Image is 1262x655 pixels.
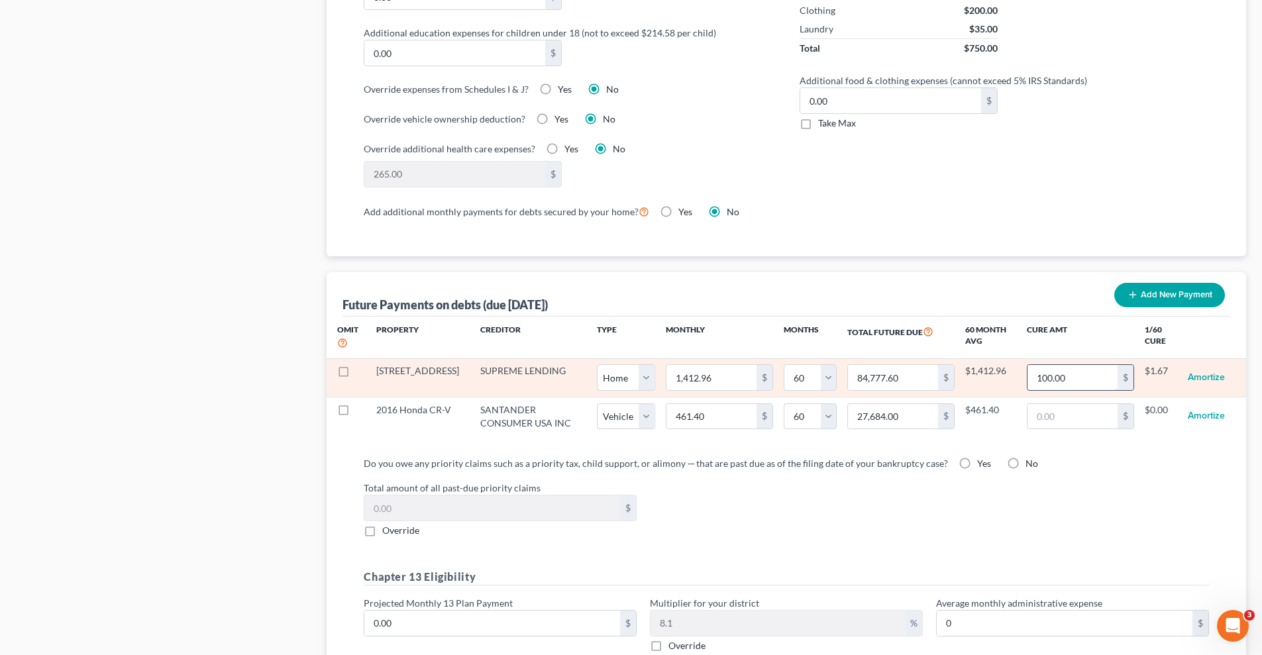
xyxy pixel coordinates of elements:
span: Yes [564,143,578,154]
div: $ [1192,611,1208,636]
div: % [906,611,922,636]
input: 0.00 [937,611,1192,636]
div: $ [757,404,772,429]
button: Add New Payment [1114,283,1225,307]
label: Additional education expenses for children under 18 (not to exceed $214.58 per child) [357,26,780,40]
input: 0.00 [364,495,620,521]
th: Type [597,317,655,358]
label: Override expenses from Schedules I & J? [364,82,529,96]
td: SANTANDER CONSUMER USA INC [470,397,597,435]
th: Property [366,317,470,358]
span: Yes [558,83,572,95]
span: Take Max [818,117,856,128]
span: Override [668,640,706,651]
div: $200.00 [964,4,998,17]
input: 0.00 [1027,365,1118,390]
button: Amortize [1188,364,1225,391]
div: $ [938,404,954,429]
th: 1/60 Cure [1145,317,1177,358]
div: $ [620,611,636,636]
div: $ [1118,365,1133,390]
td: [STREET_ADDRESS] [366,358,470,397]
label: Override vehicle ownership deduction? [364,112,525,126]
th: Months [784,317,837,358]
span: No [1025,458,1038,469]
th: 60 Month Avg [965,317,1016,358]
input: 0.00 [800,88,981,113]
div: Total [800,42,820,55]
span: Yes [554,113,568,125]
input: 0.00 [651,611,906,636]
span: No [606,83,619,95]
td: $461.40 [965,397,1016,435]
th: Cure Amt [1016,317,1145,358]
div: $ [757,365,772,390]
th: Monthly [655,317,784,358]
span: 3 [1244,610,1255,621]
input: 0.00 [1027,404,1118,429]
td: $1,412.96 [965,358,1016,397]
label: Average monthly administrative expense [936,596,1102,610]
label: Multiplier for your district [650,596,759,610]
div: $750.00 [964,42,998,55]
div: $ [938,365,954,390]
label: Total amount of all past-due priority claims [357,481,1216,495]
span: No [603,113,615,125]
h5: Chapter 13 Eligibility [364,569,1209,585]
div: $ [545,162,561,187]
input: 0.00 [666,404,757,429]
span: No [613,143,625,154]
label: Projected Monthly 13 Plan Payment [364,596,513,610]
span: Override [382,525,419,536]
div: $35.00 [969,23,998,36]
input: 0.00 [364,611,620,636]
input: 0.00 [666,365,757,390]
iframe: Intercom live chat [1217,610,1249,642]
input: 0.00 [848,365,938,390]
th: Total Future Due [837,317,965,358]
th: Creditor [470,317,597,358]
div: Future Payments on debts (due [DATE]) [342,297,548,313]
div: $ [981,88,997,113]
label: Override additional health care expenses? [364,142,535,156]
button: Amortize [1188,403,1225,430]
input: 0.00 [848,404,938,429]
input: 0.00 [364,162,545,187]
input: 0.00 [364,40,545,66]
span: No [727,206,739,217]
div: Clothing [800,4,835,17]
td: $0.00 [1145,397,1177,435]
span: Yes [977,458,991,469]
label: Additional food & clothing expenses (cannot exceed 5% IRS Standards) [793,74,1216,87]
th: Omit [327,317,365,358]
span: Yes [678,206,692,217]
td: $1.67 [1145,358,1177,397]
div: $ [620,495,636,521]
div: Laundry [800,23,833,36]
div: $ [1118,404,1133,429]
label: Add additional monthly payments for debts secured by your home? [364,203,649,219]
div: $ [545,40,561,66]
label: Do you owe any priority claims such as a priority tax, child support, or alimony ─ that are past ... [364,456,948,470]
td: SUPREME LENDING [470,358,597,397]
td: 2016 Honda CR-V [366,397,470,435]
